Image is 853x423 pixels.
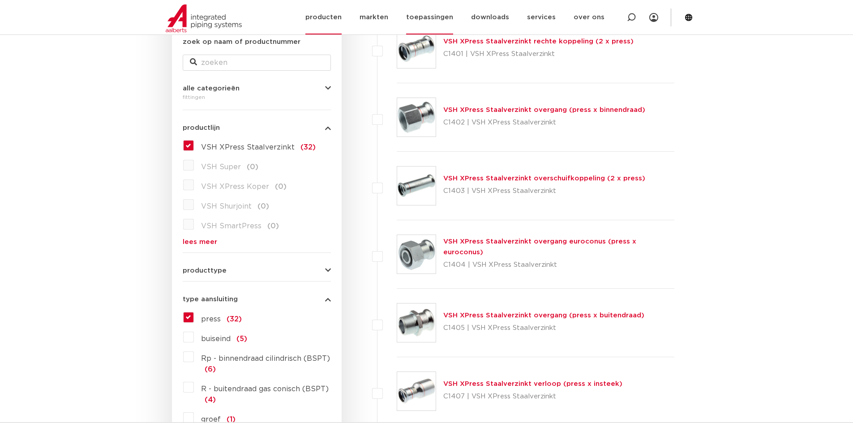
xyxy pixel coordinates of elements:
span: press [201,316,221,323]
img: Thumbnail for VSH XPress Staalverzinkt rechte koppeling (2 x press) [397,30,436,68]
p: C1401 | VSH XPress Staalverzinkt [443,47,634,61]
span: (4) [205,396,216,403]
img: Thumbnail for VSH XPress Staalverzinkt overgang (press x binnendraad) [397,98,436,137]
img: Thumbnail for VSH XPress Staalverzinkt overschuifkoppeling (2 x press) [397,167,436,205]
span: VSH XPress Koper [201,183,269,190]
span: (0) [275,183,287,190]
a: VSH XPress Staalverzinkt overgang euroconus (press x euroconus) [443,238,636,256]
span: (5) [236,335,247,342]
span: groef [201,416,221,423]
p: C1405 | VSH XPress Staalverzinkt [443,321,644,335]
span: (0) [247,163,258,171]
img: Thumbnail for VSH XPress Staalverzinkt overgang euroconus (press x euroconus) [397,235,436,273]
img: Thumbnail for VSH XPress Staalverzinkt verloop (press x insteek) [397,372,436,410]
span: (0) [257,203,269,210]
button: productlijn [183,124,331,131]
span: buiseind [201,335,231,342]
button: producttype [183,267,331,274]
span: VSH SmartPress [201,222,261,230]
a: VSH XPress Staalverzinkt overgang (press x buitendraad) [443,312,644,319]
span: VSH Super [201,163,241,171]
span: productlijn [183,124,220,131]
span: producttype [183,267,227,274]
button: alle categorieën [183,85,331,92]
label: zoek op naam of productnummer [183,37,300,47]
p: C1404 | VSH XPress Staalverzinkt [443,258,675,272]
div: fittingen [183,92,331,103]
a: VSH XPress Staalverzinkt rechte koppeling (2 x press) [443,38,634,45]
p: C1402 | VSH XPress Staalverzinkt [443,115,645,130]
span: (32) [300,144,316,151]
a: VSH XPress Staalverzinkt verloop (press x insteek) [443,380,622,387]
span: alle categorieën [183,85,240,92]
p: C1407 | VSH XPress Staalverzinkt [443,389,622,404]
span: type aansluiting [183,296,238,303]
span: Rp - binnendraad cilindrisch (BSPT) [201,355,330,362]
p: C1403 | VSH XPress Staalverzinkt [443,184,645,198]
span: (32) [227,316,242,323]
span: (0) [267,222,279,230]
a: lees meer [183,239,331,245]
a: VSH XPress Staalverzinkt overschuifkoppeling (2 x press) [443,175,645,182]
input: zoeken [183,55,331,71]
span: VSH Shurjoint [201,203,252,210]
span: (6) [205,366,216,373]
a: VSH XPress Staalverzinkt overgang (press x binnendraad) [443,107,645,113]
span: (1) [227,416,236,423]
span: R - buitendraad gas conisch (BSPT) [201,385,329,393]
span: VSH XPress Staalverzinkt [201,144,295,151]
button: type aansluiting [183,296,331,303]
img: Thumbnail for VSH XPress Staalverzinkt overgang (press x buitendraad) [397,303,436,342]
